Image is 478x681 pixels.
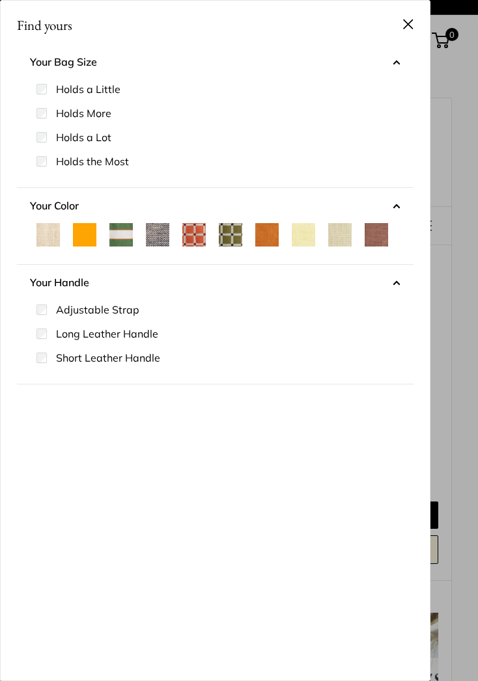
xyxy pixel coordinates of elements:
label: Holds a Little [56,81,120,97]
button: Cognac [255,223,279,247]
p: Find yours [17,12,414,38]
label: Holds the Most [56,154,129,169]
button: Mustang [365,223,388,247]
button: Daisy [292,223,315,247]
button: Chenille Window Brick [182,223,206,247]
label: Holds a Lot [56,129,111,145]
button: Court Green [109,223,133,247]
label: Adjustable Strap [56,302,139,317]
button: Natural [36,223,60,247]
button: Orange [73,223,96,247]
label: Long Leather Handle [56,326,158,341]
button: Mint Sorbet [328,223,352,247]
button: Your Bag Size [30,53,401,72]
label: Holds More [56,105,111,121]
button: Your Handle [30,273,401,293]
label: Short Leather Handle [56,350,160,366]
button: Chambray [146,223,169,247]
button: Your Color [30,196,401,216]
button: Chenille Window Sage [219,223,242,247]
